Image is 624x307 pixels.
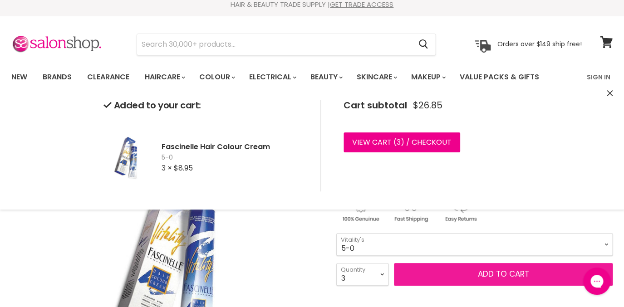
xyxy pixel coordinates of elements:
[138,68,191,87] a: Haircare
[497,40,582,48] p: Orders over $149 ship free!
[162,163,172,173] span: 3 ×
[162,153,306,162] span: 5-0
[36,68,79,87] a: Brands
[579,264,615,298] iframe: Gorgias live chat messenger
[137,34,436,55] form: Product
[411,34,435,55] button: Search
[344,99,407,112] span: Cart subtotal
[5,64,564,90] ul: Main menu
[386,196,434,224] img: shipping.gif
[242,68,302,87] a: Electrical
[336,196,384,224] img: genuine.gif
[103,100,306,111] h2: Added to your cart:
[607,89,613,98] button: Close
[394,263,613,286] button: Add to cart
[581,68,616,87] a: Sign In
[162,142,306,151] h2: Fascinelle Hair Colour Cream
[344,132,460,152] a: View cart (3) / Checkout
[397,137,401,147] span: 3
[350,68,403,87] a: Skincare
[436,196,484,224] img: returns.gif
[192,68,241,87] a: Colour
[413,100,442,111] span: $26.85
[453,68,546,87] a: Value Packs & Gifts
[137,34,411,55] input: Search
[80,68,136,87] a: Clearance
[174,163,193,173] span: $8.95
[103,123,149,191] img: Fascinelle Hair Colour Cream
[5,68,34,87] a: New
[404,68,451,87] a: Makeup
[336,263,388,286] select: Quantity
[304,68,348,87] a: Beauty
